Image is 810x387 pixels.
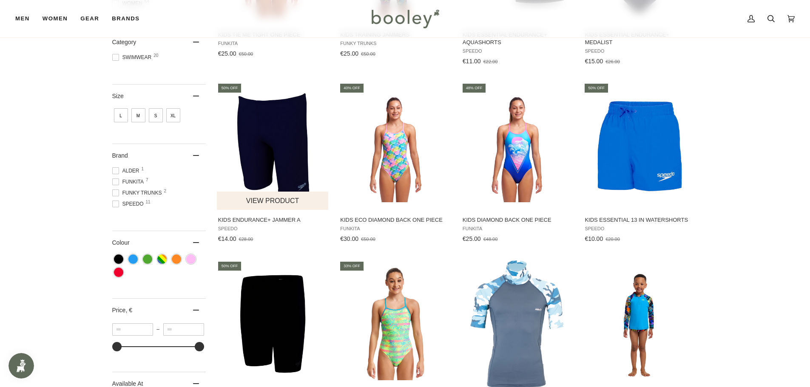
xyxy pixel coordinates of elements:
span: €30.00 [340,235,358,242]
span: Speedo [112,200,146,208]
span: €50.00 [361,237,375,242]
span: Colour: Red [114,268,123,277]
div: 50% off [218,84,242,93]
a: Kids Essential 13 in Watershorts [583,82,696,246]
span: Brand [112,152,128,159]
span: Size: L [114,108,128,122]
img: Funkita Kids Strapped In One Piece Palm Free - Booley Galway [339,268,452,380]
iframe: Button to open loyalty program pop-up [9,353,34,379]
span: Colour: Multicolour [157,254,167,264]
span: Kids Diamond Back One Piece [463,216,573,224]
span: Colour: Pink [186,254,196,264]
div: 40% off [340,84,364,93]
span: €20.00 [605,237,620,242]
img: Speedo Kids Essential 13 in Watershorts Blue - Booley Galway [583,90,696,203]
span: Men [15,14,30,23]
div: 50% off [585,84,608,93]
span: Funky Trunks [340,41,450,46]
span: Category [112,39,136,45]
div: 33% off [340,262,364,271]
span: Alder [112,167,142,175]
span: 7 [146,178,148,182]
span: , € [125,307,132,314]
a: Kids Diamond Back One Piece [461,82,574,246]
img: Funkita Kids Eco Diamond Back One Piece Pastel Porpie - Booley Galway [339,90,452,203]
span: Size [112,93,124,99]
a: Kids Eco Diamond Back One Piece [339,82,452,246]
span: Kids Essential 13 in Watershorts [585,216,695,224]
span: Speedo [463,48,573,54]
span: 20 [153,54,158,58]
span: €26.00 [605,59,620,64]
span: €22.00 [483,59,498,64]
span: Speedo [218,226,328,232]
span: Price [112,307,132,314]
span: 2 [164,189,166,193]
div: 50% off [218,262,242,271]
a: Kids Endurance+ Jammer A [217,82,330,246]
span: Funky Trunks [112,189,165,197]
span: Colour: Orange [172,254,181,264]
span: Gear [80,14,99,23]
span: Funkita [112,178,146,186]
span: €28.00 [239,237,253,242]
input: Maximum value [163,323,204,336]
span: Kids Essential Endurance+ Aquashorts [463,31,573,46]
span: Funkita [463,226,573,232]
span: Size: XL [166,108,180,122]
span: Funkita [218,41,328,46]
span: Women [43,14,68,23]
span: €14.00 [218,235,236,242]
span: Size: S [149,108,163,122]
span: Size: M [131,108,145,122]
img: Funky Trunks Kids Zippy Rash Vest Bel Air Beats - Booley Galway [583,268,696,380]
span: Speedo [585,48,695,54]
span: Colour: Black [114,254,123,264]
img: Kids Endurance+ Jammer Navy - Booley Galway [217,90,330,203]
span: €48.00 [483,237,498,242]
span: Colour [112,239,136,246]
span: 11 [146,200,151,204]
span: €25.00 [218,50,236,57]
span: Colour: Green [143,254,152,264]
span: Colour: Blue [128,254,138,264]
span: €10.00 [585,235,603,242]
span: €50.00 [361,51,375,56]
span: – [153,326,163,332]
span: 1 [142,167,144,171]
span: Brands [112,14,139,23]
button: View product [217,192,329,210]
span: Funkita [340,226,450,232]
img: Funkita Kids Diamond Back One Piece Flying Flipper - Booley Galway [461,90,574,203]
span: €15.00 [585,58,603,65]
span: €50.00 [239,51,253,56]
span: €11.00 [463,58,481,65]
div: 48% off [463,84,486,93]
span: €25.00 [463,235,481,242]
img: Speedo Kids Endurance+ Jammer Black - Booley Galway [217,268,330,380]
span: €25.00 [340,50,358,57]
span: Available At [112,380,143,387]
input: Minimum value [112,323,153,336]
span: Kids Eco Diamond Back One Piece [340,216,450,224]
span: Speedo [585,226,695,232]
span: Kids Endurance+ Jammer A [218,216,328,224]
span: Kids Essential Endurance+ Medalist [585,31,695,46]
span: Swimwear [112,54,154,61]
img: Booley [368,6,442,31]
